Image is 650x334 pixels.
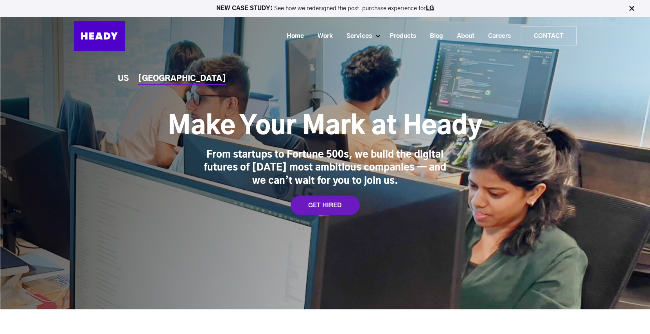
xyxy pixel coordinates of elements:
[337,29,376,43] a: Services
[521,27,576,45] a: Contact
[4,5,646,11] p: See how we redesigned the post-purchase experience for
[478,29,515,43] a: Careers
[74,21,125,51] img: Heady_Logo_Web-01 (1)
[118,75,129,83] a: US
[216,5,274,11] strong: NEW CASE STUDY:
[133,27,576,45] div: Navigation Menu
[308,29,337,43] a: Work
[138,75,226,83] a: [GEOGRAPHIC_DATA]
[168,111,482,142] h1: Make Your Mark at Heady
[380,29,420,43] a: Products
[291,196,360,215] a: GET HIRED
[447,29,478,43] a: About
[277,29,308,43] a: Home
[426,5,434,11] a: LG
[420,29,447,43] a: Blog
[204,149,446,188] div: From startups to Fortune 500s, we build the digital futures of [DATE] most ambitious companies — ...
[628,5,636,13] img: Close Bar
